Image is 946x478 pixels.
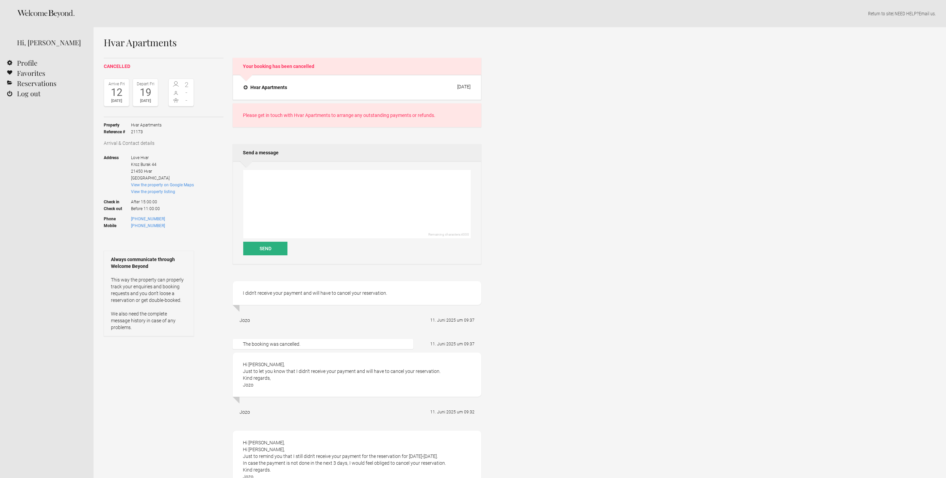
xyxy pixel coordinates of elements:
a: View the property on Google Maps [131,183,194,187]
div: I didn't receive your payment and will have to cancel your reservation. [233,281,481,305]
div: Depart Fri [135,81,156,87]
span: Kroz Burak 44 [131,162,156,167]
button: Send [243,242,287,255]
strong: Check in [104,195,131,205]
button: Hvar Apartments [DATE] [238,80,476,95]
flynt-date-display: 11. Juni 2025 um 09:37 [430,342,475,346]
strong: Reference # [104,129,131,135]
div: 19 [135,87,156,98]
span: 21173 [131,129,162,135]
p: | NEED HELP? . [104,10,936,17]
a: [PHONE_NUMBER] [131,223,165,228]
a: Email us [919,11,935,16]
span: - [181,89,192,96]
h2: Your booking has been cancelled [233,58,481,75]
strong: Always communicate through Welcome Beyond [111,256,187,270]
a: [PHONE_NUMBER] [131,217,165,221]
span: [GEOGRAPHIC_DATA] [131,176,170,181]
a: View the property listing [131,189,175,194]
div: [DATE] [135,98,156,104]
span: 2 [181,81,192,88]
span: Love Hvar [131,155,149,160]
strong: Check out [104,205,131,212]
span: After 15:00:00 [131,195,194,205]
div: The booking was cancelled. [233,339,413,349]
div: Arrive Fri [106,81,127,87]
a: Return to site [868,11,893,16]
h2: cancelled [104,63,223,70]
h3: Arrival & Contact details [104,140,223,147]
strong: Property [104,122,131,129]
div: Jozo [239,409,250,415]
h1: Hvar Apartments [104,37,481,48]
span: Hvar [144,169,152,174]
div: 12 [106,87,127,98]
span: 21450 [131,169,143,174]
strong: Address [104,154,131,182]
flynt-date-display: 11. Juni 2025 um 09:37 [430,318,475,323]
p: This way the property can properly track your enquiries and booking requests and you don’t loose ... [111,276,187,331]
span: - [181,97,192,104]
p: Please get in touch with Hvar Apartments to arrange any outstanding payments or refunds. [243,112,471,119]
div: Hi, [PERSON_NAME] [17,37,83,48]
div: [DATE] [457,84,470,89]
span: Hvar Apartments [131,122,162,129]
strong: Mobile [104,222,131,229]
h4: Hvar Apartments [244,84,287,91]
span: Before 11:00:00 [131,205,194,212]
div: Hi [PERSON_NAME], Just to let you know that I didn't receive your payment and will have to cancel... [233,353,481,397]
div: Jozo [239,317,250,324]
h2: Send a message [233,144,481,161]
flynt-date-display: 11. Juni 2025 um 09:32 [430,410,475,414]
strong: Phone [104,216,131,222]
div: [DATE] [106,98,127,104]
